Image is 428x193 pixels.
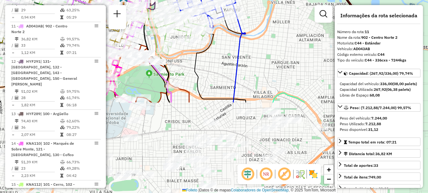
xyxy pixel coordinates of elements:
a: Colaboradores de OpenStreetMap [231,188,288,192]
strong: 749,00 [369,175,381,179]
i: Distância Total [15,160,19,164]
i: % de utilização do peso [60,119,65,123]
i: % de utilização do peso [60,90,65,93]
i: Distância Total [15,119,19,123]
td: / [11,7,14,13]
td: 08:27 [66,132,98,138]
td: 99,57% [66,36,98,42]
font: Capacidad del vehículo: [340,81,417,86]
td: = [11,173,14,179]
a: Jornada Motorista: 09:00 [337,184,420,193]
strong: C44 - Estándar [355,41,381,45]
div: Total de itens: [344,174,381,180]
i: % de utilização da cubagem [60,8,65,12]
span: Capacidad: (267,92/336,00) 79,74% [349,71,413,76]
em: Opções [95,24,98,28]
i: Total de Atividades [15,44,19,47]
i: Total de Atividades [15,96,19,100]
font: 63,25% [67,8,80,12]
i: % de utilização da cubagem [60,44,65,47]
td: = [11,14,14,20]
span: Ocultar deslocamento [240,167,255,182]
span: − [327,175,331,183]
font: Capacidad Utilizada: [340,87,411,92]
strong: 33 [374,163,378,168]
font: 11 - [11,24,18,28]
font: 15 - [11,182,18,187]
h4: Informações da rota selecionada [337,13,420,19]
div: Peso: (7.212,88/7.244,00) 99,57% [337,113,420,135]
i: Tempo total em rota [60,133,63,137]
span: | 102 - Marqués de Sobre Monte, 121 - [GEOGRAPHIC_DATA], 130 - Cofico [11,141,74,157]
td: 0,94 KM [21,14,60,20]
strong: 336,00 [380,81,392,86]
td: 36 [21,124,60,131]
td: 59,75% [66,88,98,95]
span: Ocultar NR [258,167,274,182]
span: HYF291 [26,59,40,64]
td: 2,23 KM [21,173,60,179]
i: Distância Total [15,37,19,41]
strong: 7.212,88 [365,121,381,126]
font: 13 - [11,111,18,116]
span: Tempo total em rota: 07:21 [348,140,396,144]
i: Total de Atividades [15,8,19,12]
div: Libras de Espaço: [340,92,418,98]
a: Acercar [324,165,333,174]
td: 66,73% [66,159,98,165]
div: Nome da rota: [337,35,420,40]
a: Tempo total em rota: 07:21 [337,137,420,146]
span: | 131- [GEOGRAPHIC_DATA], 132 - [GEOGRAPHIC_DATA], 143 - [GEOGRAPHIC_DATA], 150 - General [PERSON... [11,59,77,86]
div: Peso disponível: [340,127,418,132]
td: = [11,50,14,56]
font: 79,74% [67,43,80,48]
a: Alejar [324,174,333,184]
span: KNA112 [26,182,41,187]
a: Nova sessão e pesquisa [111,8,124,22]
td: 33 [21,42,60,49]
td: 05:29 [66,14,98,20]
font: Vehículo: [337,46,370,51]
em: Opções [95,182,98,186]
font: Motorista: [337,41,381,45]
div: Número da rota: [337,29,420,35]
font: 12 - [11,59,18,64]
strong: 902 - Centro Norte 2 [361,35,397,40]
span: Exibir rótulo [277,167,292,182]
a: Capacidad: (267,92/336,00) 79,74% [337,69,420,77]
font: 61,74% [67,95,80,100]
td: 1,12 KM [21,50,60,56]
span: Peso: (7.212,88/7.244,00) 99,57% [350,105,411,110]
i: Distância Total [15,90,19,93]
div: Capacidad: (267,92/336,00) 79,74% [337,79,420,101]
td: 07:21 [66,50,98,56]
em: Opções [95,112,98,115]
em: Opções [95,141,98,145]
strong: 11 [365,29,369,34]
div: Datos © de mapas , © 2025 TomTom, Microsoft [181,188,337,193]
td: 51,39 KM [21,159,60,165]
td: 51,02 KM [21,88,60,95]
td: / [11,165,14,172]
span: Total de aportes: [344,163,378,168]
td: 1,82 KM [21,102,60,108]
strong: 7.244,00 [371,116,387,120]
td: = [11,102,14,108]
td: / [11,42,14,49]
strong: AD043AB [353,46,370,51]
span: | 101 - Cerro, 102 - Marqués de Sobre Monte [11,182,75,192]
i: % de utilização da cubagem [60,167,65,170]
a: Peso: (7.212,88/7.244,00) 99,57% [337,103,420,112]
span: + [327,166,331,173]
td: 2,07 KM [21,132,60,138]
img: Fluxo de ruas [295,169,305,179]
font: 79,22% [67,125,80,130]
td: 62,60% [66,118,98,124]
strong: 68,08 [370,93,380,97]
span: Peso del vehículo: [340,116,387,120]
span: | 902 - Centro Norte 2 [11,24,67,34]
a: Exibir filtros [317,8,330,20]
td: 28 [21,95,60,101]
td: = [11,132,14,138]
span: AD043AB [26,24,43,28]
